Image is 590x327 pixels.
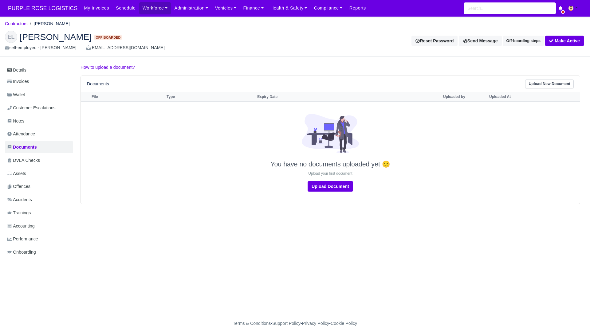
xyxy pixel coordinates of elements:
[20,33,92,41] span: [PERSON_NAME]
[5,233,73,245] a: Performance
[240,2,267,14] a: Finance
[90,92,165,101] th: File
[7,183,30,190] span: Offences
[5,128,73,140] a: Attendance
[346,2,369,14] a: Reports
[5,154,73,166] a: DVLA Checks
[165,92,256,101] th: Type
[302,321,329,326] a: Privacy Policy
[86,44,165,51] div: [EMAIL_ADDRESS][DOMAIN_NAME]
[28,20,70,27] li: [PERSON_NAME]
[464,2,556,14] input: Search...
[7,78,29,85] span: Invoices
[5,168,73,180] a: Assets
[7,130,35,138] span: Attendance
[331,321,357,326] a: Cookie Policy
[81,65,135,70] a: How to upload a document?
[5,115,73,127] a: Notes
[7,223,35,230] span: Accounting
[7,144,37,151] span: Documents
[5,181,73,193] a: Offences
[233,321,271,326] a: Terms & Conditions
[82,171,578,176] p: Upload your first document
[7,249,36,256] span: Onboarding
[7,170,26,177] span: Assets
[7,236,38,243] span: Performance
[256,92,442,101] th: Expiry Date
[7,157,40,164] span: DVLA Checks
[120,320,470,327] div: - - -
[488,92,534,101] th: Uploaded At
[94,35,122,40] span: Off-boarded
[7,104,56,111] span: Customer Escalations
[139,2,171,14] a: Workforce
[171,2,211,14] a: Administration
[5,246,73,258] a: Onboarding
[5,31,17,43] div: EL
[308,181,353,192] a: Upload Document
[525,80,574,88] a: Upload New Document
[7,118,24,125] span: Notes
[5,44,77,51] div: self-employed - [PERSON_NAME]
[311,2,346,14] a: Compliance
[7,209,31,216] span: Trainings
[0,26,590,56] div: Erhan Letif
[503,36,544,46] button: Off-boarding steps
[7,91,25,98] span: Wallet
[81,2,112,14] a: My Invoices
[442,92,488,101] th: Uploaded by
[5,21,28,26] a: Contractors
[5,220,73,232] a: Accounting
[82,161,578,169] p: You have no documents uploaded yet 😕
[5,194,73,206] a: Accidents
[5,141,73,153] a: Documents
[545,36,584,46] button: Make Active
[112,2,139,14] a: Schedule
[5,2,81,14] a: PURPLE ROSE LOGISTICS
[7,196,32,203] span: Accidents
[267,2,311,14] a: Health & Safety
[87,81,109,87] h6: Documents
[5,102,73,114] a: Customer Escalations
[5,64,73,76] a: Details
[5,207,73,219] a: Trainings
[5,76,73,88] a: Invoices
[5,89,73,101] a: Wallet
[459,36,502,46] a: Send Message
[212,2,240,14] a: Vehicles
[272,321,301,326] a: Support Policy
[411,36,458,46] button: Reset Password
